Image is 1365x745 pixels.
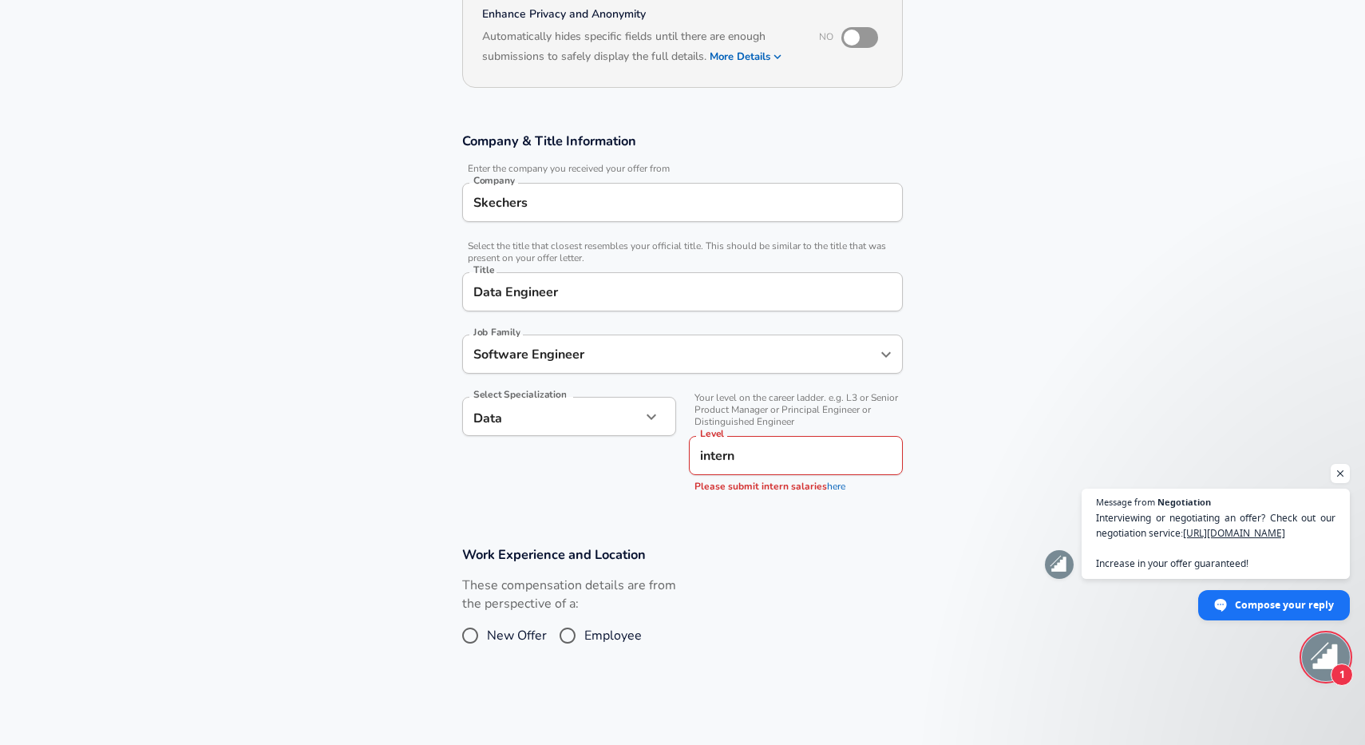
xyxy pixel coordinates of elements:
span: Interviewing or negotiating an offer? Check out our negotiation service: Increase in your offer g... [1096,510,1335,571]
label: Title [473,265,494,275]
span: 1 [1331,664,1353,686]
span: Compose your reply [1235,591,1334,619]
label: Select Specialization [473,390,566,399]
input: Software Engineer [469,342,872,367]
h4: Enhance Privacy and Anonymity [482,6,797,22]
span: Please submit intern salaries [694,480,827,493]
h3: Work Experience and Location [462,545,903,564]
span: Select the title that closest resembles your official title. This should be similar to the title ... [462,240,903,264]
h6: Automatically hides specific fields until there are enough submissions to safely display the full... [482,28,797,68]
label: Company [473,176,515,185]
button: More Details [710,46,783,68]
button: Open [875,343,897,366]
label: Level [700,429,724,438]
span: Message from [1096,497,1155,506]
div: Data [462,397,641,436]
input: Google [469,190,896,215]
a: here [827,480,845,493]
label: These compensation details are from the perspective of a: [462,577,676,613]
input: L3 [696,443,896,468]
span: Negotiation [1157,497,1211,506]
span: Enter the company you received your offer from [462,163,903,175]
input: Software Engineer [469,279,896,304]
h3: Company & Title Information [462,132,903,150]
span: Employee [584,626,642,645]
span: Your level on the career ladder. e.g. L3 or Senior Product Manager or Principal Engineer or Disti... [689,392,903,428]
label: Job Family [473,327,520,337]
span: New Offer [487,626,547,645]
div: Open chat [1302,633,1350,681]
span: No [819,30,833,43]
